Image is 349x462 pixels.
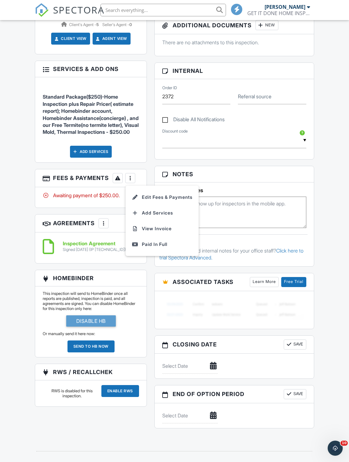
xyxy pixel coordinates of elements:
[173,390,244,398] span: End of Option Period
[284,389,306,399] button: Save
[53,3,105,16] span: SPECTORA
[43,291,139,311] p: This inspection will send to HomeBinder once all reports are published, inspection is paid, and a...
[159,241,309,247] div: Office Notes
[247,10,310,16] div: GET IT DONE HOME INSPECTIONS
[35,61,147,77] h3: Services & Add ons
[238,93,271,100] label: Referral source
[66,315,116,331] a: Disable HB
[101,385,139,397] input: Enable RWS
[328,441,343,456] iframe: Intercom live chat
[70,146,112,158] div: Add Services
[162,128,188,134] label: Discount code
[96,22,99,27] strong: 5
[159,247,309,261] p: Want timestamped internal notes for your office staff?
[35,270,147,286] h3: HomeBinder
[63,247,126,252] div: Signed [DATE] (IP [TECHNICAL_ID])
[66,315,116,327] div: Disable HB
[173,278,234,286] span: Associated Tasks
[63,241,126,252] a: Inspection Agreement Signed [DATE] (IP [TECHNICAL_ID])
[162,296,306,323] img: blurred-tasks-251b60f19c3f713f9215ee2a18cbf2105fc2d72fcd585247cf5e9ec0c957c1dd.png
[255,20,278,30] div: New
[155,63,314,79] h3: Internal
[162,117,225,124] label: Disable All Notifications
[173,340,217,349] span: Closing date
[281,277,306,287] a: Free Trial
[95,35,127,42] a: Agent View
[35,364,147,380] h3: RWS / RecallChek
[162,408,218,423] input: Select Date
[265,4,305,10] div: [PERSON_NAME]
[43,192,139,199] div: Awaiting payment of $250.00.
[250,277,279,287] a: Learn More
[35,215,147,232] h3: Agreements
[341,441,348,446] span: 10
[43,94,139,135] span: Standard Package($250)-Home Inspection plus Repair Pricer( estimate report); Homebinder account, ...
[162,187,306,193] h5: Inspector Notes
[162,85,177,91] label: Order ID
[102,22,132,27] span: Seller's Agent -
[43,389,101,399] div: RWS is disabled for this inspection.
[284,340,306,350] button: Save
[155,16,314,34] h3: Additional Documents
[67,340,115,352] div: Send to HB now
[35,8,105,22] a: SPECTORA
[53,35,87,42] a: Client View
[35,3,49,17] img: The Best Home Inspection Software - Spectora
[63,241,126,247] h6: Inspection Agreement
[162,358,218,374] input: Select Date
[155,166,314,182] h3: Notes
[100,4,226,16] input: Search everything...
[35,169,147,187] h3: Fees & Payments
[69,22,100,27] span: Client's Agent -
[162,39,306,46] p: There are no attachments to this inspection.
[129,22,132,27] strong: 0
[43,331,139,336] p: Or manually send it here now:
[43,82,139,140] li: Service: Standard Package($250)-Home Inspection plus Repair Pricer( estimate report); Homebinder ...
